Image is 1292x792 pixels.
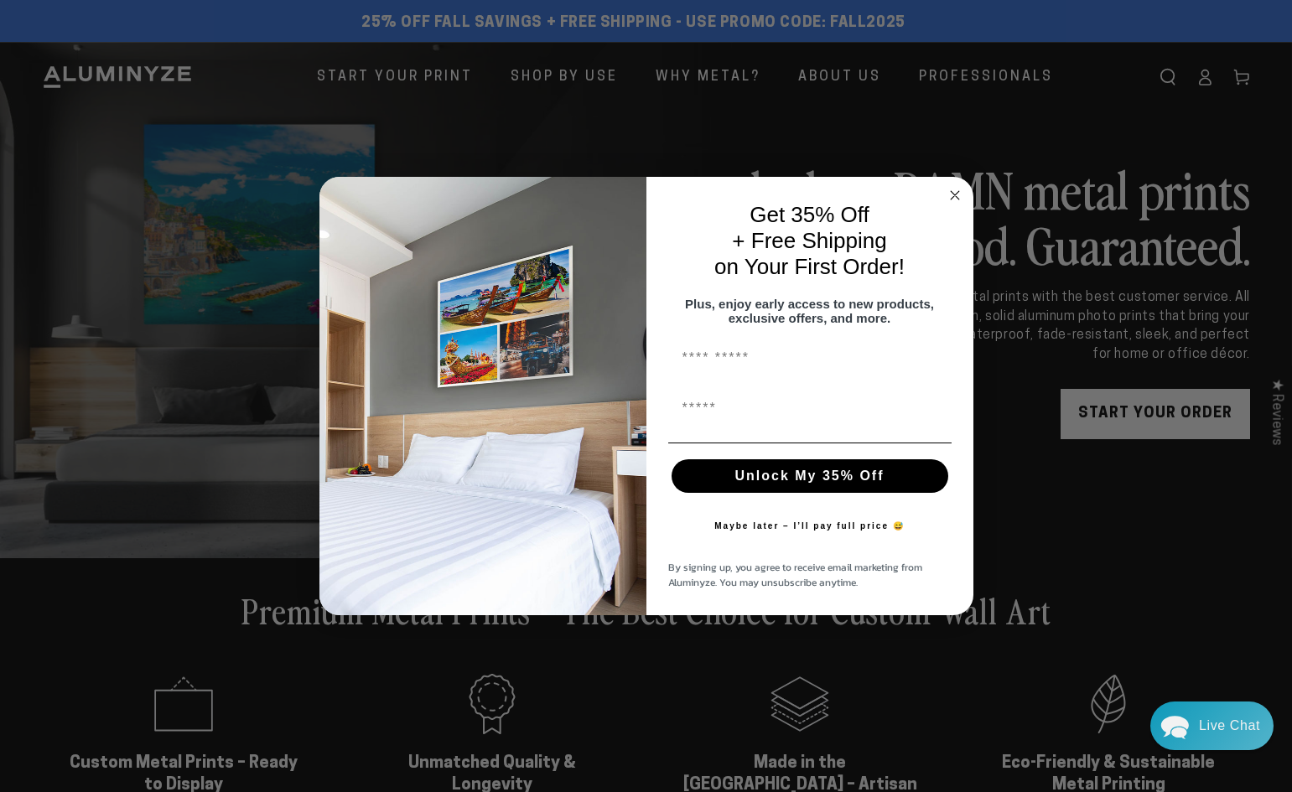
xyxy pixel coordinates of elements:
span: Plus, enjoy early access to new products, exclusive offers, and more. [685,297,934,325]
span: on Your First Order! [714,254,905,279]
span: + Free Shipping [732,228,886,253]
button: Maybe later – I’ll pay full price 😅 [706,510,913,543]
button: Close dialog [945,185,965,205]
div: Chat widget toggle [1150,701,1274,750]
span: By signing up, you agree to receive email marketing from Aluminyze. You may unsubscribe anytime. [668,560,922,590]
img: 728e4f65-7e6c-44e2-b7d1-0292a396982f.jpeg [319,177,646,616]
img: underline [668,443,952,443]
button: Unlock My 35% Off [672,459,948,493]
div: Contact Us Directly [1199,701,1260,750]
span: Get 35% Off [750,202,869,227]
